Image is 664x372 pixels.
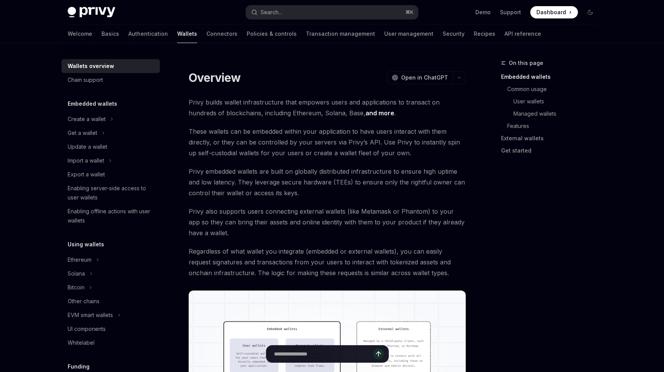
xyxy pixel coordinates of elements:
a: Enabling offline actions with user wallets [61,204,160,228]
a: Get started [501,144,603,157]
span: Dashboard [536,8,566,16]
button: Toggle dark mode [584,6,596,18]
button: Open in ChatGPT [387,71,453,84]
a: Features [507,120,603,132]
a: Embedded wallets [501,71,603,83]
div: Enabling server-side access to user wallets [68,184,155,202]
a: and more [365,109,394,117]
div: EVM smart wallets [68,311,113,320]
a: User wallets [513,95,603,108]
span: Regardless of what wallet you integrate (embedded or external wallets), you can easily request si... [189,246,466,278]
a: Dashboard [530,6,578,18]
a: Support [500,8,521,16]
a: Basics [101,25,119,43]
button: Send message [373,349,384,359]
div: Whitelabel [68,338,95,347]
span: Privy also supports users connecting external wallets (like Metamask or Phantom) to your app so t... [189,206,466,238]
h5: Using wallets [68,240,104,249]
img: dark logo [68,7,115,18]
div: Import a wallet [68,156,104,165]
div: Get a wallet [68,128,97,138]
a: Security [443,25,465,43]
a: API reference [505,25,541,43]
div: Solana [68,269,85,278]
a: Wallets [177,25,197,43]
a: Update a wallet [61,140,160,154]
div: Create a wallet [68,115,106,124]
a: Wallets overview [61,59,160,73]
a: Transaction management [306,25,375,43]
span: Privy builds wallet infrastructure that empowers users and applications to transact on hundreds o... [189,97,466,118]
a: Demo [475,8,491,16]
a: Common usage [507,83,603,95]
a: External wallets [501,132,603,144]
a: Authentication [128,25,168,43]
div: Other chains [68,297,100,306]
a: Managed wallets [513,108,603,120]
span: On this page [509,58,543,68]
div: UI components [68,324,106,334]
div: Enabling offline actions with user wallets [68,207,155,225]
a: Export a wallet [61,168,160,181]
a: UI components [61,322,160,336]
div: Ethereum [68,255,91,264]
button: Search...⌘K [246,5,418,19]
a: User management [384,25,433,43]
span: ⌘ K [405,9,413,15]
div: Update a wallet [68,142,107,151]
a: Welcome [68,25,92,43]
div: Export a wallet [68,170,105,179]
h5: Embedded wallets [68,99,117,108]
a: Connectors [206,25,237,43]
span: Privy embedded wallets are built on globally distributed infrastructure to ensure high uptime and... [189,166,466,198]
span: These wallets can be embedded within your application to have users interact with them directly, ... [189,126,466,158]
a: Enabling server-side access to user wallets [61,181,160,204]
span: Open in ChatGPT [401,74,448,81]
a: Recipes [474,25,495,43]
div: Chain support [68,75,103,85]
div: Bitcoin [68,283,85,292]
a: Whitelabel [61,336,160,350]
a: Chain support [61,73,160,87]
h5: Funding [68,362,90,371]
h1: Overview [189,71,241,85]
div: Search... [261,8,282,17]
a: Other chains [61,294,160,308]
a: Policies & controls [247,25,297,43]
div: Wallets overview [68,61,114,71]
